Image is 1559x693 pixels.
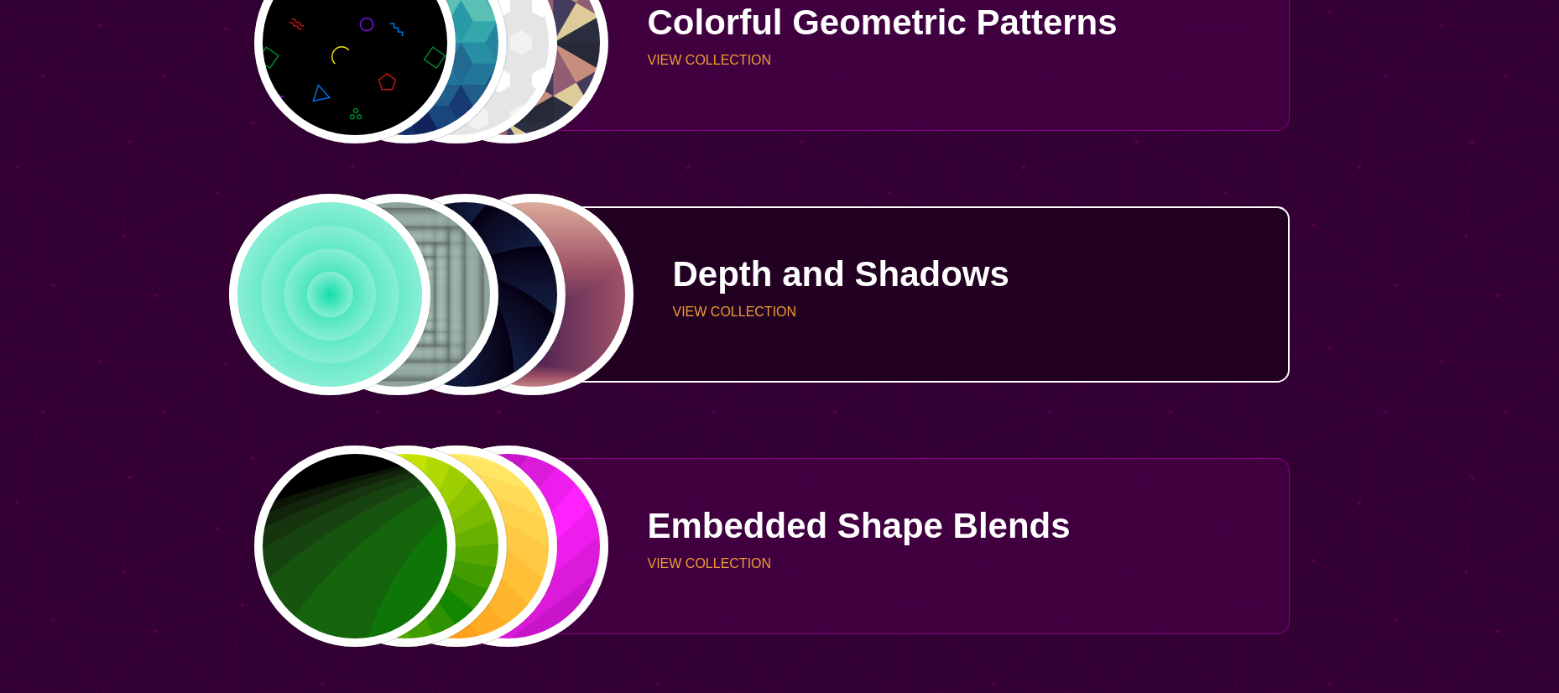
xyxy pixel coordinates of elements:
p: VIEW COLLECTION [673,305,1277,319]
p: VIEW COLLECTION [648,557,1252,571]
p: VIEW COLLECTION [648,54,1252,67]
a: green layered rings within ringsinfinitely smaller square cutouts within square cutouts3d apertur... [258,206,1290,383]
p: Depth and Shadows [673,257,1277,292]
p: Colorful Geometric Patterns [648,5,1252,40]
p: Embedded Shape Blends [648,508,1252,544]
a: green to black rings rippling away from corneryellow to green flat gradient petalsyellow to orang... [258,458,1290,634]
